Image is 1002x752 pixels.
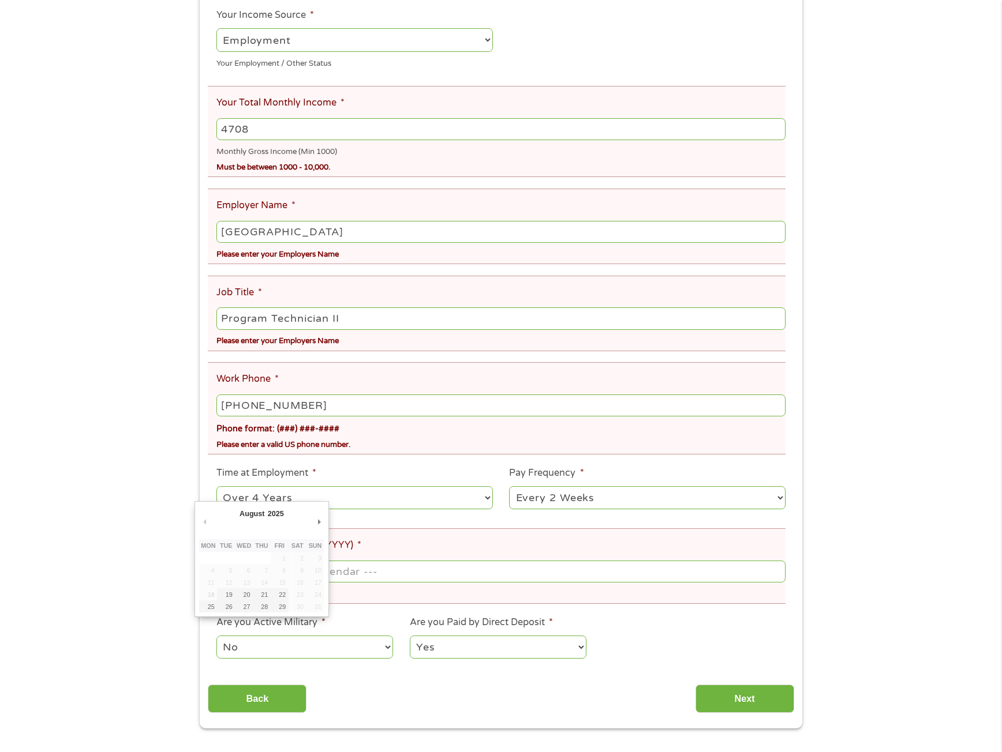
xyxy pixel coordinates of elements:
button: Previous Month [199,514,210,530]
input: (231) 754-4010 [216,394,786,416]
button: 29 [271,600,289,612]
button: 19 [217,588,235,600]
div: Monthly Gross Income (Min 1000) [216,142,786,158]
div: 2025 [266,506,285,521]
div: Must be between 1000 - 10,000. [216,158,786,174]
label: Pay Frequency [509,467,584,479]
div: August [238,506,266,521]
label: Are you Paid by Direct Deposit [410,616,553,629]
abbr: Thursday [255,542,268,549]
label: Employer Name [216,200,296,212]
label: Your Income Source [216,9,314,21]
div: Please enter a valid US phone number. [216,435,786,451]
label: Are you Active Military [216,616,326,629]
button: 21 [253,588,271,600]
abbr: Monday [201,542,215,549]
abbr: Saturday [291,542,304,549]
div: Please enter your Employers Name [216,245,786,260]
button: 25 [199,600,217,612]
input: Next [696,685,794,713]
div: Phone format: (###) ###-#### [216,419,786,435]
label: Your Total Monthly Income [216,97,345,109]
abbr: Friday [275,542,285,549]
div: Your Employment / Other Status [216,54,493,69]
abbr: Tuesday [220,542,233,549]
div: Please enter your Employers Name [216,332,786,347]
abbr: Sunday [309,542,322,549]
button: 20 [235,588,253,600]
input: 1800 [216,118,786,140]
abbr: Wednesday [237,542,251,549]
button: 27 [235,600,253,612]
button: 28 [253,600,271,612]
label: Time at Employment [216,467,316,479]
input: Cashier [216,307,786,329]
input: Use the arrow keys to pick a date [216,561,786,582]
button: 26 [217,600,235,612]
button: Next Month [313,514,324,530]
button: 22 [271,588,289,600]
input: Back [208,685,306,713]
input: Walmart [216,221,786,243]
label: Job Title [216,287,262,299]
label: Work Phone [216,373,279,385]
div: This field is required. [216,584,786,600]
